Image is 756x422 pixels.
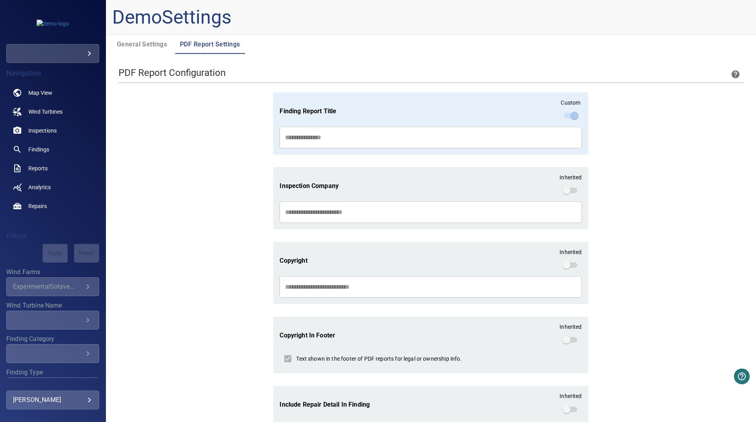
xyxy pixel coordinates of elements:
p: Inherited [560,392,582,400]
div: Finding Type [6,378,99,396]
a: repairs noActive [6,197,99,216]
div: Finding Category [6,344,99,363]
h4: Navigation [6,69,99,77]
div: Wind Farms [6,277,99,296]
span: PDF Report Settings [180,39,240,50]
a: map noActive [6,83,99,102]
h3: demo Settings [112,6,232,28]
label: Finding Category [6,336,99,342]
span: Inspections [28,127,57,135]
p: Inherited [560,248,582,256]
span: Findings [28,146,49,153]
label: copyright [280,256,307,265]
div: ExperimentalSotavento [13,283,83,290]
span: Analytics [28,183,51,191]
h5: PDF Report Configuration [119,66,226,79]
p: Inherited [560,173,582,181]
label: Finding Type [6,369,99,376]
h4: Filters [6,232,99,240]
span: Reports [28,164,48,172]
label: Wind Turbine Name [6,302,99,309]
p: Custom [561,99,580,107]
div: [PERSON_NAME] [13,394,93,406]
span: General Settings [117,39,170,50]
label: Finding Report Title [280,107,336,116]
a: findings noActive [6,140,99,159]
label: Include repair detail in finding [280,400,370,409]
a: windturbines noActive [6,102,99,121]
label: Wind Farms [6,269,99,275]
img: demo-logo [37,20,69,28]
a: analytics noActive [6,178,99,197]
div: Wind Turbine Name [6,311,99,330]
span: Wind Turbines [28,108,63,116]
a: reports noActive [6,159,99,178]
label: Copyright In Footer [280,331,335,340]
span: Repairs [28,202,47,210]
span: Map View [28,89,52,97]
p: Text shown in the footer of PDF reports for legal or ownership info. [296,355,461,363]
a: inspections noActive [6,121,99,140]
label: Inspection Company [280,181,339,190]
p: Inherited [560,323,582,331]
div: demo [6,44,99,63]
